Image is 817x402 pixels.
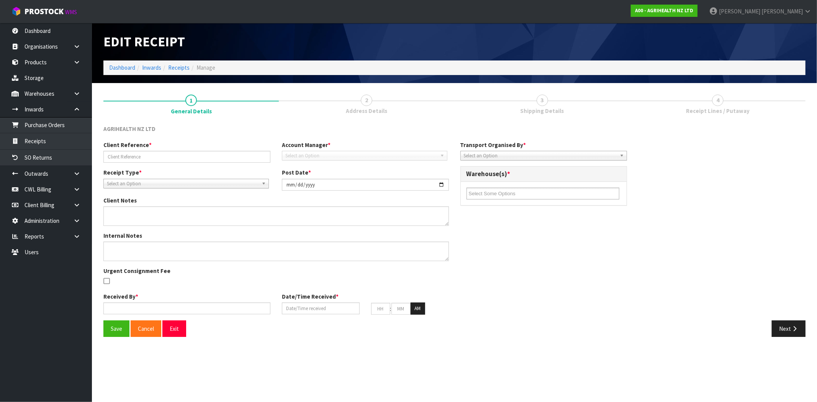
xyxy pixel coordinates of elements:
[460,141,526,149] label: Transport Organised By
[107,179,259,188] span: Select an Option
[361,95,372,106] span: 2
[103,33,185,50] span: Edit Receipt
[142,64,161,71] a: Inwards
[109,64,135,71] a: Dashboard
[103,125,156,132] span: AGRIHEALTH NZ LTD
[103,320,129,337] button: Save
[371,303,390,315] input: HH
[103,151,270,163] input: Client Reference
[761,8,803,15] span: [PERSON_NAME]
[390,302,391,315] td: :
[346,107,387,115] span: Address Details
[282,141,331,149] label: Account Manager
[282,293,339,301] label: Date/Time Received
[712,95,724,106] span: 4
[282,168,311,176] label: Post Date
[103,267,170,275] label: Urgent Consignment Fee
[464,151,617,160] span: Select an Option
[285,151,437,160] span: Select an Option
[185,95,197,106] span: 1
[537,95,548,106] span: 3
[103,119,806,343] span: General Details
[719,8,760,15] span: [PERSON_NAME]
[282,302,360,314] input: Date/Time received
[162,320,186,337] button: Exit
[521,107,564,115] span: Shipping Details
[11,7,21,16] img: cube-alt.png
[103,293,138,301] label: Received By
[103,196,137,204] label: Client Notes
[168,64,190,71] a: Receipts
[25,7,64,16] span: ProStock
[631,5,697,17] a: A00 - AGRIHEALTH NZ LTD
[772,320,806,337] button: Next
[103,141,152,149] label: Client Reference
[467,170,621,178] h3: Warehouse(s)
[103,232,142,240] label: Internal Notes
[196,64,215,71] span: Manage
[635,7,693,14] strong: A00 - AGRIHEALTH NZ LTD
[411,302,425,315] button: AM
[686,107,750,115] span: Receipt Lines / Putaway
[171,107,212,115] span: General Details
[103,168,142,176] label: Receipt Type
[65,8,77,16] small: WMS
[131,320,161,337] button: Cancel
[391,303,411,315] input: MM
